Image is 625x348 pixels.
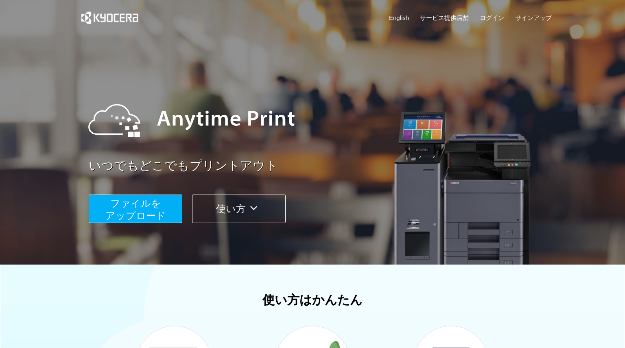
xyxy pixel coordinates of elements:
[389,13,409,22] a: English
[420,13,469,22] a: サービス提供店舗
[89,195,182,223] button: ファイルを​​アップロード
[105,198,166,221] span: ファイルを ​​アップロード
[480,13,504,22] a: ログイン
[515,13,552,22] a: サインアップ
[89,157,557,175] a: いつでもどこでもプリントアウト
[192,195,286,223] button: 使い方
